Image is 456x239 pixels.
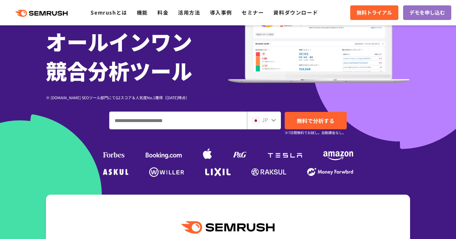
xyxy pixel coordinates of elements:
div: ※ [DOMAIN_NAME] SEOツール部門にてG2スコア＆人気度No.1獲得（[DATE]時点） [46,94,228,100]
a: 無料で分析する [285,112,347,129]
a: 活用方法 [178,9,200,16]
a: Semrushとは [91,9,127,16]
h1: オールインワン 競合分析ツール [46,27,228,85]
img: Semrush [181,221,275,234]
span: デモを申し込む [409,9,445,17]
span: JP [262,116,268,124]
a: 資料ダウンロード [273,9,318,16]
input: ドメイン、キーワードまたはURLを入力してください [110,112,247,129]
a: デモを申し込む [403,5,451,20]
a: 料金 [157,9,168,16]
a: 無料トライアル [350,5,398,20]
span: 無料トライアル [357,9,392,17]
a: セミナー [242,9,264,16]
a: 導入事例 [210,9,232,16]
a: 機能 [137,9,148,16]
small: ※7日間無料でお試し。自動課金なし。 [285,130,346,136]
span: 無料で分析する [297,117,334,125]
